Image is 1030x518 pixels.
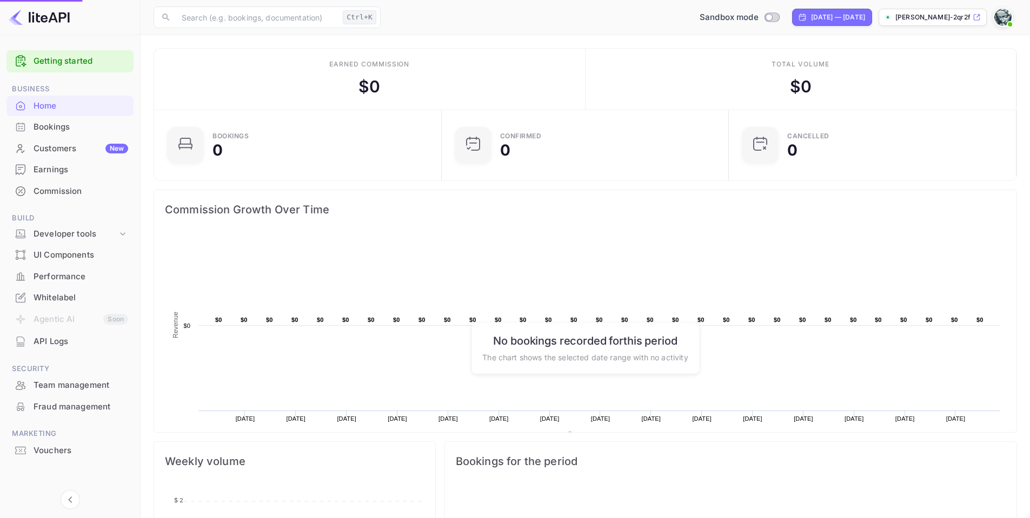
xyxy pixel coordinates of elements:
text: $0 [495,317,502,323]
text: $0 [825,317,832,323]
text: $0 [926,317,933,323]
tspan: $ 2 [174,496,183,504]
div: $ 0 [790,75,812,99]
span: Weekly volume [165,453,424,470]
text: $0 [774,317,781,323]
div: UI Components [6,245,134,266]
text: $0 [875,317,882,323]
text: $0 [215,317,222,323]
text: Revenue [577,432,604,439]
span: Security [6,363,134,375]
span: Bookings for the period [456,453,1006,470]
p: The chart shows the selected date range with no activity [482,351,688,362]
div: Vouchers [34,445,128,457]
text: $0 [748,317,755,323]
text: [DATE] [794,415,813,422]
text: $0 [900,317,907,323]
a: Vouchers [6,440,134,460]
div: Ctrl+K [343,10,376,24]
div: 0 [787,143,798,158]
text: $0 [723,317,730,323]
a: Commission [6,181,134,201]
text: $0 [317,317,324,323]
div: Switch to Production mode [695,11,783,24]
text: [DATE] [743,415,762,422]
text: $0 [976,317,984,323]
text: $0 [672,317,679,323]
div: API Logs [34,335,128,348]
input: Search (e.g. bookings, documentation) [175,6,338,28]
span: Marketing [6,428,134,440]
div: Team management [34,379,128,392]
text: $0 [621,317,628,323]
span: Business [6,83,134,95]
p: [PERSON_NAME]-2qr2f.nuit... [895,12,971,22]
div: Developer tools [6,225,134,244]
a: Team management [6,375,134,395]
div: Home [6,96,134,117]
div: Click to change the date range period [792,9,872,26]
text: $0 [647,317,654,323]
div: Bookings [6,117,134,138]
div: Vouchers [6,440,134,461]
a: Earnings [6,159,134,179]
text: [DATE] [236,415,255,422]
text: [DATE] [642,415,661,422]
a: Home [6,96,134,116]
div: [DATE] — [DATE] [811,12,865,22]
div: Total volume [772,59,829,69]
button: Collapse navigation [61,490,80,509]
div: Performance [6,266,134,287]
text: [DATE] [540,415,560,422]
a: Fraud management [6,396,134,416]
a: Getting started [34,55,128,68]
a: CustomersNew [6,138,134,158]
div: Developer tools [34,228,117,240]
text: [DATE] [438,415,458,422]
text: $0 [850,317,857,323]
text: [DATE] [845,415,864,422]
text: [DATE] [287,415,306,422]
text: $0 [266,317,273,323]
img: LiteAPI logo [9,9,70,26]
div: Getting started [6,50,134,72]
div: New [105,144,128,153]
div: 0 [212,143,223,158]
div: API Logs [6,331,134,352]
div: Bookings [212,133,249,139]
div: Customers [34,143,128,155]
div: Whitelabel [34,292,128,304]
span: Build [6,212,134,224]
text: [DATE] [895,415,915,422]
text: $0 [342,317,349,323]
text: $0 [596,317,603,323]
div: CustomersNew [6,138,134,159]
text: [DATE] [388,415,407,422]
text: $0 [241,317,248,323]
span: Commission Growth Over Time [165,201,1006,218]
text: $0 [418,317,426,323]
span: Sandbox mode [700,11,759,24]
img: Raoul Alobo [994,9,1012,26]
div: Fraud management [34,401,128,413]
div: Commission [6,181,134,202]
div: UI Components [34,249,128,261]
div: Earned commission [329,59,409,69]
div: Whitelabel [6,287,134,308]
text: [DATE] [591,415,610,422]
div: Earnings [34,164,128,176]
div: Team management [6,375,134,396]
text: $0 [393,317,400,323]
div: Home [34,100,128,112]
text: Revenue [172,312,180,338]
div: Performance [34,271,128,283]
text: $0 [469,317,476,323]
a: Performance [6,266,134,286]
div: Earnings [6,159,134,180]
text: $0 [291,317,298,323]
a: UI Components [6,245,134,265]
text: $0 [183,322,190,329]
div: Confirmed [500,133,542,139]
text: $0 [697,317,705,323]
text: $0 [368,317,375,323]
